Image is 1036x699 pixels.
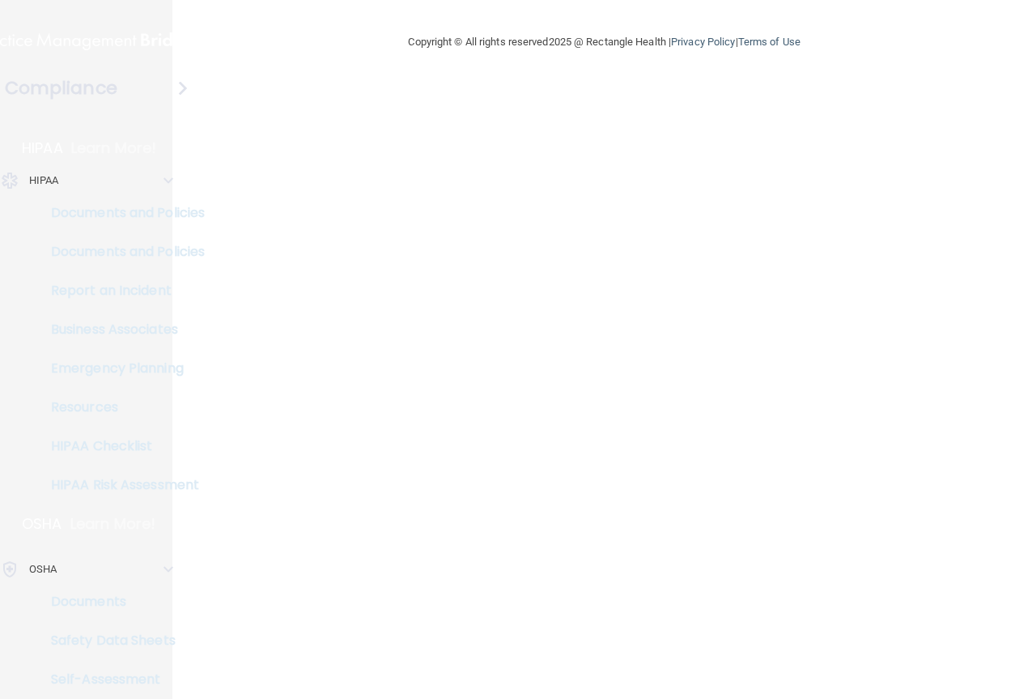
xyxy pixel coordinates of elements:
[29,560,57,579] p: OSHA
[11,322,231,338] p: Business Associates
[11,244,231,260] p: Documents and Policies
[11,477,231,493] p: HIPAA Risk Assessment
[671,36,735,48] a: Privacy Policy
[11,283,231,299] p: Report an Incident
[22,514,62,534] p: OSHA
[11,360,231,377] p: Emergency Planning
[29,171,59,190] p: HIPAA
[70,514,156,534] p: Learn More!
[22,139,63,158] p: HIPAA
[11,633,231,649] p: Safety Data Sheets
[309,16,900,68] div: Copyright © All rights reserved 2025 @ Rectangle Health | |
[11,399,231,416] p: Resources
[11,594,231,610] p: Documents
[738,36,800,48] a: Terms of Use
[11,671,231,688] p: Self-Assessment
[11,205,231,221] p: Documents and Policies
[71,139,157,158] p: Learn More!
[5,77,117,100] h4: Compliance
[11,438,231,454] p: HIPAA Checklist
